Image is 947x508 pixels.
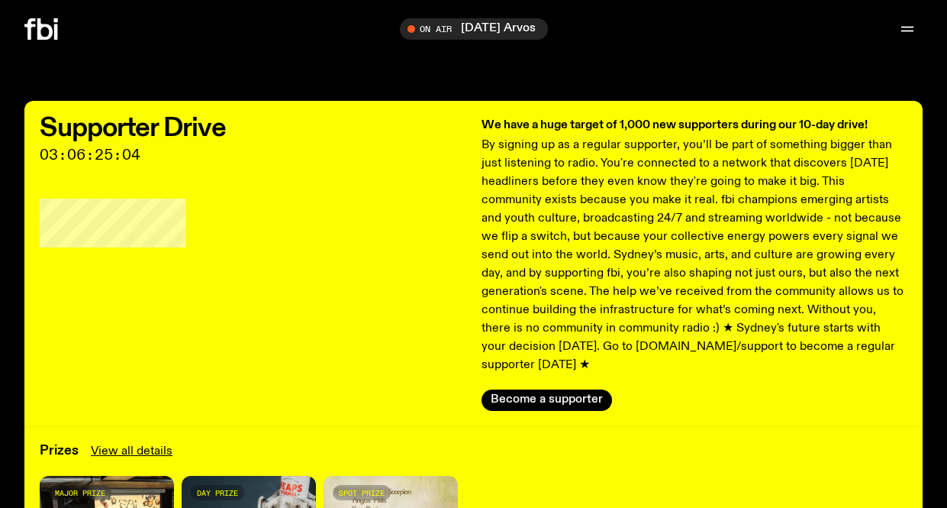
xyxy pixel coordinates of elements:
span: spot prize [339,489,385,497]
button: On Air[DATE] Arvos [400,18,548,40]
h3: We have a huge target of 1,000 new supporters during our 10-day drive! [482,116,908,134]
span: day prize [197,489,238,497]
p: By signing up as a regular supporter, you’ll be part of something bigger than just listening to r... [482,136,908,374]
h3: Prizes [40,445,79,458]
button: Become a supporter [482,390,612,411]
a: View all details [91,442,172,461]
h2: Supporter Drive [40,116,466,141]
span: major prize [55,489,105,497]
span: 03:06:25:04 [40,148,466,162]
